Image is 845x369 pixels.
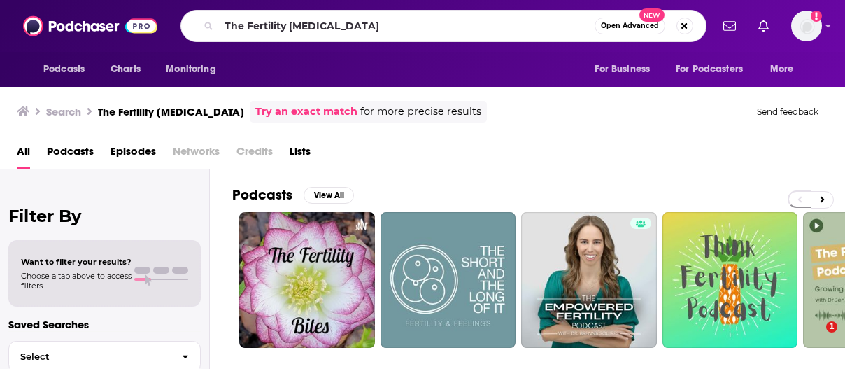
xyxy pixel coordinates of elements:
[791,11,822,41] button: Show profile menu
[360,104,481,120] span: for more precise results
[236,140,273,169] span: Credits
[304,187,354,204] button: View All
[639,8,665,22] span: New
[111,60,141,79] span: Charts
[101,56,149,83] a: Charts
[166,60,215,79] span: Monitoring
[595,60,650,79] span: For Business
[797,321,831,355] iframe: Intercom live chat
[255,104,357,120] a: Try an exact match
[43,60,85,79] span: Podcasts
[791,11,822,41] span: Logged in as KTMSseat4
[34,56,103,83] button: open menu
[180,10,706,42] div: Search podcasts, credits, & more...
[753,14,774,38] a: Show notifications dropdown
[753,106,823,118] button: Send feedback
[667,56,763,83] button: open menu
[23,13,157,39] img: Podchaser - Follow, Share and Rate Podcasts
[46,105,81,118] h3: Search
[111,140,156,169] a: Episodes
[156,56,234,83] button: open menu
[601,22,659,29] span: Open Advanced
[826,321,837,333] span: 1
[21,271,132,291] span: Choose a tab above to access filters.
[290,140,311,169] a: Lists
[8,318,201,331] p: Saved Searches
[17,140,30,169] a: All
[232,186,292,204] h2: Podcasts
[232,186,354,204] a: PodcastsView All
[47,140,94,169] a: Podcasts
[21,257,132,267] span: Want to filter your results?
[718,14,741,38] a: Show notifications dropdown
[595,18,665,34] button: Open AdvancedNew
[219,15,595,37] input: Search podcasts, credits, & more...
[9,352,171,361] span: Select
[173,140,220,169] span: Networks
[676,60,743,79] span: For Podcasters
[98,105,244,118] h3: The Fertility [MEDICAL_DATA]
[770,60,794,79] span: More
[8,206,201,226] h2: Filter By
[760,56,811,83] button: open menu
[811,11,822,22] svg: Add a profile image
[791,11,822,41] img: User Profile
[585,56,667,83] button: open menu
